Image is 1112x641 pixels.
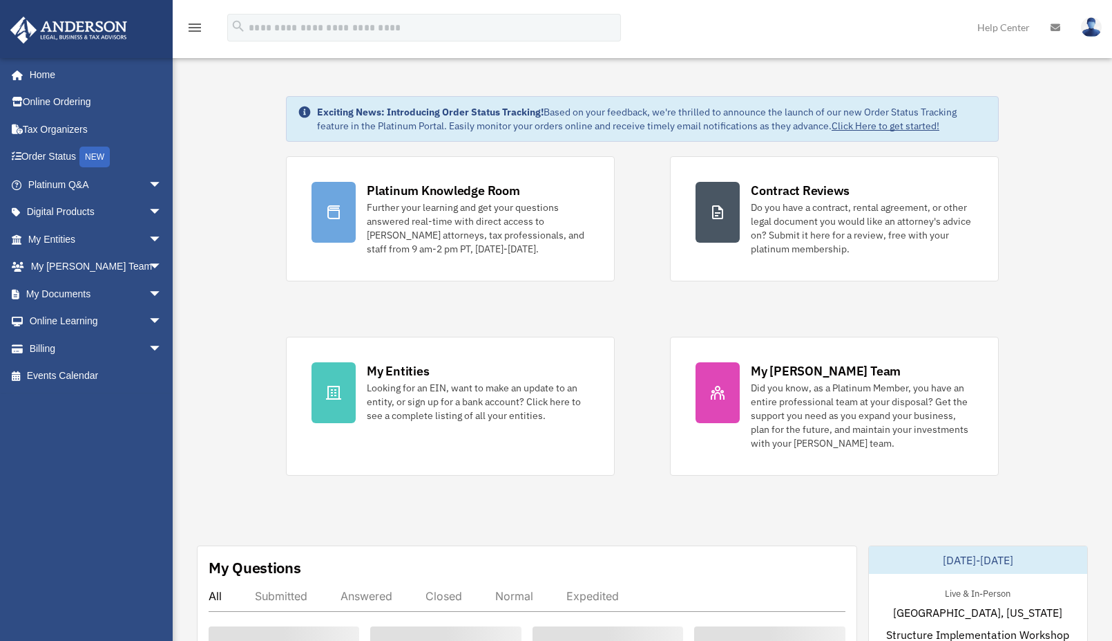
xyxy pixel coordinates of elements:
[10,143,183,171] a: Order StatusNEW
[751,362,901,380] div: My [PERSON_NAME] Team
[148,225,176,254] span: arrow_drop_down
[495,589,533,603] div: Normal
[10,308,183,335] a: Online Learningarrow_drop_down
[286,156,615,281] a: Platinum Knowledge Room Further your learning and get your questions answered real-time with dire...
[10,115,183,143] a: Tax Organizers
[10,335,183,362] a: Billingarrow_drop_down
[186,19,203,36] i: menu
[148,335,176,363] span: arrow_drop_down
[186,24,203,36] a: menu
[10,362,183,390] a: Events Calendar
[10,171,183,198] a: Platinum Q&Aarrow_drop_down
[10,253,183,281] a: My [PERSON_NAME] Teamarrow_drop_down
[869,546,1088,574] div: [DATE]-[DATE]
[751,201,973,256] div: Do you have a contract, rental agreement, or other legal document you would like an attorney's ad...
[751,381,973,450] div: Did you know, as a Platinum Member, you have an entire professional team at your disposal? Get th...
[367,381,589,422] div: Looking for an EIN, want to make an update to an entity, or sign up for a bank account? Click her...
[255,589,307,603] div: Submitted
[367,182,520,199] div: Platinum Knowledge Room
[286,337,615,476] a: My Entities Looking for an EIN, want to make an update to an entity, or sign up for a bank accoun...
[317,106,544,118] strong: Exciting News: Introducing Order Status Tracking!
[566,589,619,603] div: Expedited
[832,120,939,132] a: Click Here to get started!
[148,308,176,336] span: arrow_drop_down
[341,589,392,603] div: Answered
[148,253,176,281] span: arrow_drop_down
[10,61,176,89] a: Home
[148,280,176,308] span: arrow_drop_down
[209,557,301,578] div: My Questions
[148,171,176,199] span: arrow_drop_down
[317,105,987,133] div: Based on your feedback, we're thrilled to announce the launch of our new Order Status Tracking fe...
[367,201,589,256] div: Further your learning and get your questions answered real-time with direct access to [PERSON_NAM...
[209,589,222,603] div: All
[10,280,183,308] a: My Documentsarrow_drop_down
[425,589,462,603] div: Closed
[231,19,246,34] i: search
[10,198,183,226] a: Digital Productsarrow_drop_down
[79,147,110,167] div: NEW
[6,17,131,44] img: Anderson Advisors Platinum Portal
[670,337,999,476] a: My [PERSON_NAME] Team Did you know, as a Platinum Member, you have an entire professional team at...
[10,225,183,253] a: My Entitiesarrow_drop_down
[1081,17,1102,37] img: User Pic
[670,156,999,281] a: Contract Reviews Do you have a contract, rental agreement, or other legal document you would like...
[10,89,183,116] a: Online Ordering
[934,585,1022,600] div: Live & In-Person
[367,362,429,380] div: My Entities
[893,604,1062,621] span: [GEOGRAPHIC_DATA], [US_STATE]
[148,198,176,227] span: arrow_drop_down
[751,182,850,199] div: Contract Reviews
